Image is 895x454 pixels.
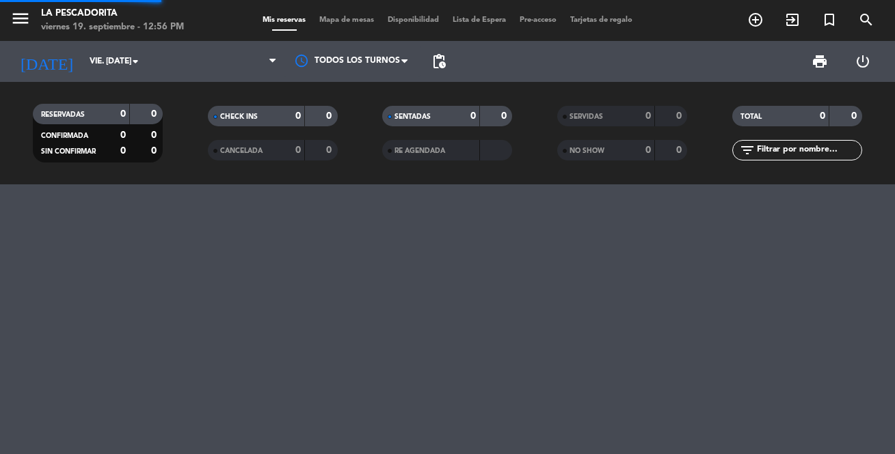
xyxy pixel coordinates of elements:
i: search [858,12,874,28]
strong: 0 [676,145,684,155]
span: CHECK INS [220,113,258,120]
strong: 0 [645,145,651,155]
div: viernes 19. septiembre - 12:56 PM [41,20,184,34]
strong: 0 [151,130,159,140]
span: CANCELADA [220,147,263,154]
span: SENTADAS [395,113,431,120]
span: SERVIDAS [570,113,603,120]
i: add_circle_outline [747,12,764,28]
span: RE AGENDADA [395,147,445,154]
i: filter_list [739,142,756,158]
div: La Pescadorita [41,7,184,20]
strong: 0 [645,111,651,121]
span: SIN CONFIRMAR [41,148,96,155]
strong: 0 [326,111,334,121]
button: menu [10,8,31,33]
span: Mapa de mesas [312,16,381,24]
i: exit_to_app [784,12,801,28]
span: pending_actions [431,53,447,70]
span: Mis reservas [256,16,312,24]
strong: 0 [676,111,684,121]
span: NO SHOW [570,147,604,154]
span: Lista de Espera [446,16,513,24]
span: Tarjetas de regalo [563,16,639,24]
i: power_settings_new [855,53,871,70]
strong: 0 [151,146,159,156]
strong: 0 [326,145,334,155]
span: Pre-acceso [513,16,563,24]
strong: 0 [470,111,476,121]
strong: 0 [295,145,301,155]
span: CONFIRMADA [41,132,88,139]
strong: 0 [295,111,301,121]
span: TOTAL [740,113,762,120]
strong: 0 [120,146,126,156]
div: LOG OUT [842,41,885,82]
strong: 0 [851,111,859,121]
span: print [812,53,828,70]
strong: 0 [151,109,159,119]
strong: 0 [120,130,126,140]
i: menu [10,8,31,29]
input: Filtrar por nombre... [756,143,861,158]
span: Disponibilidad [381,16,446,24]
i: turned_in_not [821,12,838,28]
i: [DATE] [10,46,83,76]
i: arrow_drop_down [127,53,144,70]
strong: 0 [820,111,825,121]
strong: 0 [501,111,509,121]
span: RESERVADAS [41,111,85,118]
strong: 0 [120,109,126,119]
